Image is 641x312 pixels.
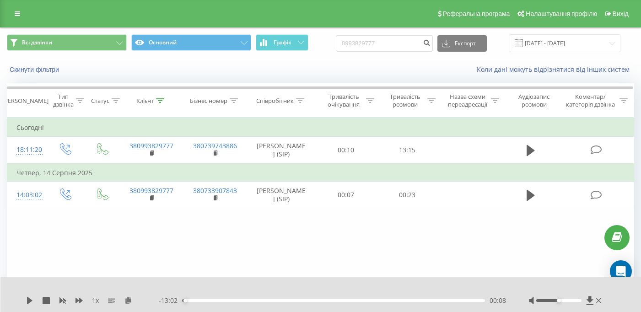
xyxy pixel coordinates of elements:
[377,137,438,164] td: 13:15
[193,186,237,195] a: 380733907843
[7,65,64,74] button: Скинути фільтри
[256,34,308,51] button: Графік
[377,182,438,208] td: 00:23
[129,141,173,150] a: 380993829777
[2,97,48,105] div: [PERSON_NAME]
[193,141,237,150] a: 380739743886
[274,39,291,46] span: Графік
[247,137,316,164] td: [PERSON_NAME] (SIP)
[564,93,617,108] div: Коментар/категорія дзвінка
[477,65,634,74] a: Коли дані можуть відрізнятися вiд інших систем
[159,296,182,305] span: - 13:02
[510,93,558,108] div: Аудіозапис розмови
[526,10,597,17] span: Налаштування профілю
[92,296,99,305] span: 1 x
[53,93,74,108] div: Тип дзвінка
[136,97,154,105] div: Клієнт
[437,35,487,52] button: Експорт
[190,97,227,105] div: Бізнес номер
[183,299,187,302] div: Accessibility label
[91,97,109,105] div: Статус
[7,164,634,182] td: Четвер, 14 Серпня 2025
[490,296,506,305] span: 00:08
[16,186,37,204] div: 14:03:02
[256,97,294,105] div: Співробітник
[324,93,364,108] div: Тривалість очікування
[247,182,316,208] td: [PERSON_NAME] (SIP)
[557,299,561,302] div: Accessibility label
[7,34,127,51] button: Всі дзвінки
[131,34,251,51] button: Основний
[336,35,433,52] input: Пошук за номером
[7,118,634,137] td: Сьогодні
[613,10,629,17] span: Вихід
[446,93,489,108] div: Назва схеми переадресації
[316,137,377,164] td: 00:10
[129,186,173,195] a: 380993829777
[610,260,632,282] div: Open Intercom Messenger
[385,93,425,108] div: Тривалість розмови
[443,10,510,17] span: Реферальна програма
[22,39,52,46] span: Всі дзвінки
[316,182,377,208] td: 00:07
[16,141,37,159] div: 18:11:20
